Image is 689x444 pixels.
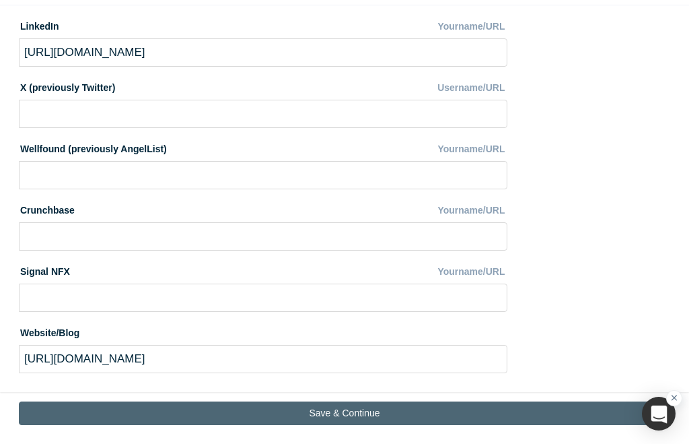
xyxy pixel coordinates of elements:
label: X (previously Twitter) [19,76,437,95]
label: LinkedIn [19,15,437,34]
div: Yourname/URL [437,260,507,284]
div: Yourname/URL [437,199,507,222]
button: Save & Continue [19,402,670,425]
label: Website/Blog [19,321,507,340]
label: Wellfound (previously AngelList) [19,137,437,156]
div: Username/URL [437,76,507,100]
label: Crunchbase [19,199,437,218]
div: Yourname/URL [437,137,507,161]
div: Yourname/URL [437,15,507,38]
label: Signal NFX [19,260,437,279]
